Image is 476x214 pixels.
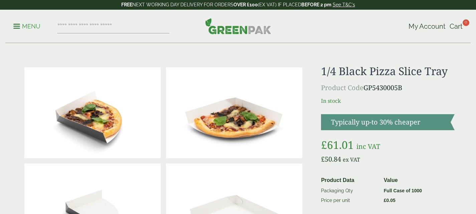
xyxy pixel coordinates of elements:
[166,67,302,158] img: Quarter Black Pizza Slice Tray Food Front (Large)
[409,21,446,31] a: My Account
[321,97,454,105] p: In stock
[384,188,422,193] strong: Full Case of 1000
[450,21,463,31] a: Cart 0
[409,22,446,30] span: My Account
[463,19,469,26] span: 0
[343,156,360,163] span: ex VAT
[205,18,271,34] img: GreenPak Supplies
[321,83,363,92] span: Product Code
[301,2,331,7] strong: BEFORE 2 pm
[356,142,380,151] span: inc VAT
[321,138,327,152] span: £
[24,67,161,158] img: Quarter Black Pizza Slice Tray Food Side (Large)[12078]
[321,155,341,164] bdi: 50.84
[318,175,381,186] th: Product Data
[13,22,40,29] a: Menu
[318,196,381,205] td: Price per unit
[450,22,463,30] span: Cart
[121,2,132,7] strong: FREE
[321,83,454,93] p: GP5430005B
[321,155,325,164] span: £
[381,175,452,186] th: Value
[384,198,395,203] bdi: 0.05
[233,2,258,7] strong: OVER £100
[318,186,381,196] td: Packaging Qty
[321,138,354,152] bdi: 61.01
[384,198,386,203] span: £
[13,22,40,30] p: Menu
[333,2,355,7] a: See T&C's
[321,65,454,77] h1: 1/4 Black Pizza Slice Tray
